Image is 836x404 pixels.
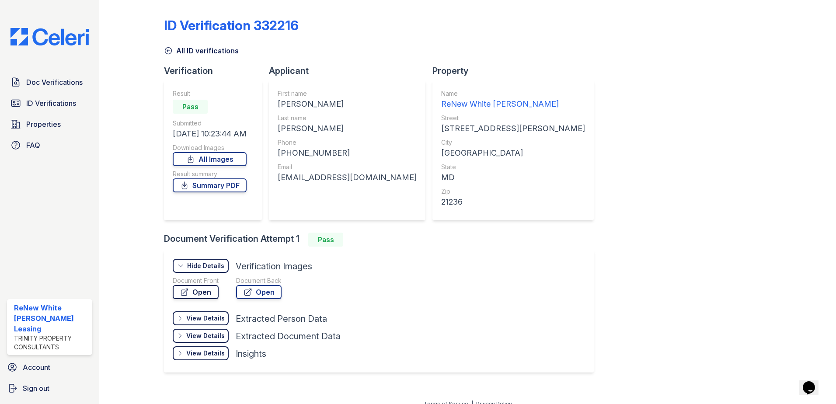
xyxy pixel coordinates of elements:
div: ID Verification 332216 [164,17,299,33]
div: Property [432,65,601,77]
a: Name ReNew White [PERSON_NAME] [441,89,585,110]
div: [GEOGRAPHIC_DATA] [441,147,585,159]
div: [STREET_ADDRESS][PERSON_NAME] [441,122,585,135]
div: Document Front [173,276,219,285]
div: View Details [186,331,225,340]
span: FAQ [26,140,40,150]
a: Open [173,285,219,299]
a: Summary PDF [173,178,247,192]
div: Result summary [173,170,247,178]
span: Sign out [23,383,49,394]
div: Hide Details [187,261,224,270]
img: CE_Logo_Blue-a8612792a0a2168367f1c8372b55b34899dd931a85d93a1a3d3e32e68fde9ad4.png [3,28,96,45]
span: Properties [26,119,61,129]
div: Download Images [173,143,247,152]
a: Open [236,285,282,299]
div: Submitted [173,119,247,128]
div: Pass [308,233,343,247]
a: Sign out [3,380,96,397]
div: Document Verification Attempt 1 [164,233,601,247]
span: ID Verifications [26,98,76,108]
div: Insights [236,348,266,360]
div: Last name [278,114,417,122]
div: [EMAIL_ADDRESS][DOMAIN_NAME] [278,171,417,184]
div: Zip [441,187,585,196]
div: [PHONE_NUMBER] [278,147,417,159]
div: [PERSON_NAME] [278,122,417,135]
div: Verification Images [236,260,312,272]
div: Name [441,89,585,98]
div: Pass [173,100,208,114]
div: Phone [278,138,417,147]
div: Email [278,163,417,171]
div: View Details [186,314,225,323]
div: Trinity Property Consultants [14,334,89,352]
a: All Images [173,152,247,166]
div: ReNew White [PERSON_NAME] [441,98,585,110]
div: Verification [164,65,269,77]
a: FAQ [7,136,92,154]
a: Doc Verifications [7,73,92,91]
div: View Details [186,349,225,358]
a: Account [3,359,96,376]
div: Extracted Person Data [236,313,327,325]
div: City [441,138,585,147]
a: Properties [7,115,92,133]
span: Account [23,362,50,373]
a: ID Verifications [7,94,92,112]
div: Document Back [236,276,282,285]
div: Applicant [269,65,432,77]
div: State [441,163,585,171]
span: Doc Verifications [26,77,83,87]
div: 21236 [441,196,585,208]
div: [DATE] 10:23:44 AM [173,128,247,140]
a: All ID verifications [164,45,239,56]
div: ReNew White [PERSON_NAME] Leasing [14,303,89,334]
div: Extracted Document Data [236,330,341,342]
div: Result [173,89,247,98]
div: MD [441,171,585,184]
iframe: chat widget [799,369,827,395]
div: [PERSON_NAME] [278,98,417,110]
div: First name [278,89,417,98]
div: Street [441,114,585,122]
